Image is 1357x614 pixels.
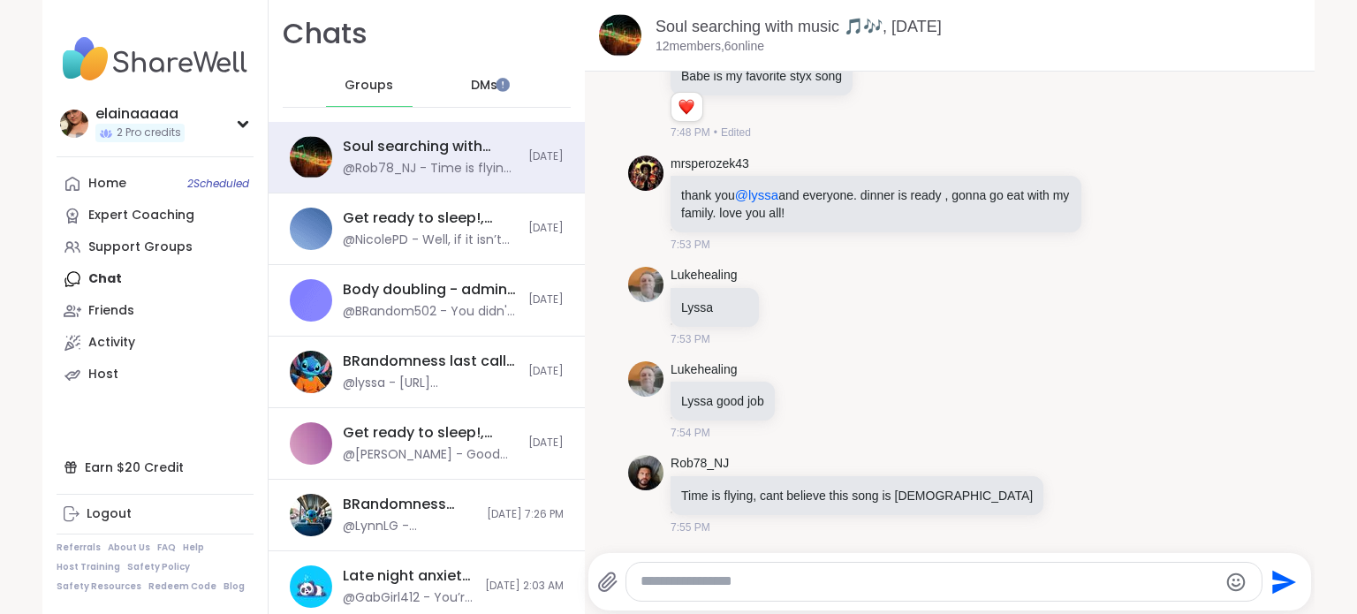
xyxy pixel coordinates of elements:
a: Logout [57,498,254,530]
div: @lyssa - [URL][DOMAIN_NAME] [343,375,518,392]
img: BRandomness Ohana Open Forum, Oct 08 [290,494,332,536]
p: Lyssa good job [681,392,764,410]
img: https://sharewell-space-live.sfo3.digitaloceanspaces.com/user-generated/7f4b5514-4548-4e48-9364-1... [628,361,663,397]
a: Help [183,542,204,554]
a: Lukehealing [671,267,738,284]
span: [DATE] [528,149,564,164]
p: thank you and everyone. dinner is ready , gonna go eat with my family. love you all! [681,186,1071,222]
div: Support Groups [88,239,193,256]
div: @LynnLG - @[PERSON_NAME] I'm sorry I missed your share. Sending good vibes your way. [343,518,476,535]
a: Safety Resources [57,580,141,593]
div: @BRandom502 - You didn't know that? [343,303,518,321]
img: elainaaaaa [60,110,88,138]
img: Body doubling - admin, Oct 09 [290,279,332,322]
span: DMs [471,77,497,95]
span: [DATE] [528,436,564,451]
span: Edited [721,125,751,140]
a: Host Training [57,561,120,573]
a: Referrals [57,542,101,554]
img: Get ready to sleep!, Oct 08 [290,422,332,465]
a: Safety Policy [127,561,190,573]
div: Activity [88,334,135,352]
div: Get ready to sleep!, [DATE] [343,423,518,443]
img: Soul searching with music 🎵🎶, Oct 09 [290,136,332,178]
div: Friends [88,302,134,320]
img: Late night anxiety, Oct 08 [290,565,332,608]
span: 7:53 PM [671,331,710,347]
span: [DATE] 2:03 AM [485,579,564,594]
a: Soul searching with music 🎵🎶, [DATE] [656,18,942,35]
div: @Rob78_NJ - Time is flying, cant believe this song is [DEMOGRAPHIC_DATA] [343,160,518,178]
span: 7:48 PM [671,125,710,140]
div: @NicolePD - Well, if it isn’t my favourite Sharewellian family xoxo howdy do - I have missed you ... [343,231,518,249]
span: • [714,125,717,140]
img: https://sharewell-space-live.sfo3.digitaloceanspaces.com/user-generated/fc90ddcb-ea9d-493e-8edf-2... [628,155,663,191]
span: 7:55 PM [671,519,710,535]
iframe: Spotlight [496,78,510,92]
p: Lyssa [681,299,748,316]
span: [DATE] 7:26 PM [487,507,564,522]
a: Support Groups [57,231,254,263]
div: Earn $20 Credit [57,451,254,483]
a: Redeem Code [148,580,216,593]
span: 7:53 PM [671,237,710,253]
div: Body doubling - admin, [DATE] [343,280,518,299]
h1: Chats [283,14,368,54]
div: Late night anxiety, [DATE] [343,566,474,586]
span: [DATE] [528,292,564,307]
button: Reactions: love [677,100,695,114]
div: elainaaaaa [95,104,185,124]
a: Expert Coaching [57,200,254,231]
img: https://sharewell-space-live.sfo3.digitaloceanspaces.com/user-generated/cfc70b27-6d26-4702-bc99-9... [628,455,663,490]
p: Babe is my favorite styx song [681,67,842,85]
a: Blog [224,580,245,593]
a: Lukehealing [671,361,738,379]
img: https://sharewell-space-live.sfo3.digitaloceanspaces.com/user-generated/7f4b5514-4548-4e48-9364-1... [628,267,663,302]
div: Logout [87,505,132,523]
div: BRandomness Ohana Open Forum, [DATE] [343,495,476,514]
a: Host [57,359,254,390]
div: BRandomness last call, [DATE] [343,352,518,371]
img: BRandomness last call, Oct 08 [290,351,332,393]
img: Get ready to sleep!, Oct 09 [290,208,332,250]
a: Home2Scheduled [57,168,254,200]
a: FAQ [157,542,176,554]
span: [DATE] [528,364,564,379]
a: About Us [108,542,150,554]
span: 2 Pro credits [117,125,181,140]
textarea: Type your message [641,572,1217,591]
span: 7:54 PM [671,425,710,441]
div: @[PERSON_NAME] - Good night [343,446,518,464]
div: Soul searching with music 🎵🎶, [DATE] [343,137,518,156]
img: Soul searching with music 🎵🎶, Oct 09 [599,14,641,57]
span: @lyssa [735,187,778,202]
p: Time is flying, cant believe this song is [DEMOGRAPHIC_DATA] [681,487,1033,504]
span: [DATE] [528,221,564,236]
div: Reaction list [671,93,702,121]
a: Rob78_NJ [671,455,729,473]
span: Groups [345,77,393,95]
div: @GabGirl412 - You’re so welcome! [343,589,474,607]
a: Friends [57,295,254,327]
button: Send [1262,562,1302,602]
img: ShareWell Nav Logo [57,28,254,90]
div: Host [88,366,118,383]
div: Expert Coaching [88,207,194,224]
span: 2 Scheduled [187,177,249,191]
button: Emoji picker [1225,572,1247,593]
a: mrsperozek43 [671,155,749,173]
p: 12 members, 6 online [656,38,764,56]
div: Home [88,175,126,193]
a: Activity [57,327,254,359]
div: Get ready to sleep!, [DATE] [343,208,518,228]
